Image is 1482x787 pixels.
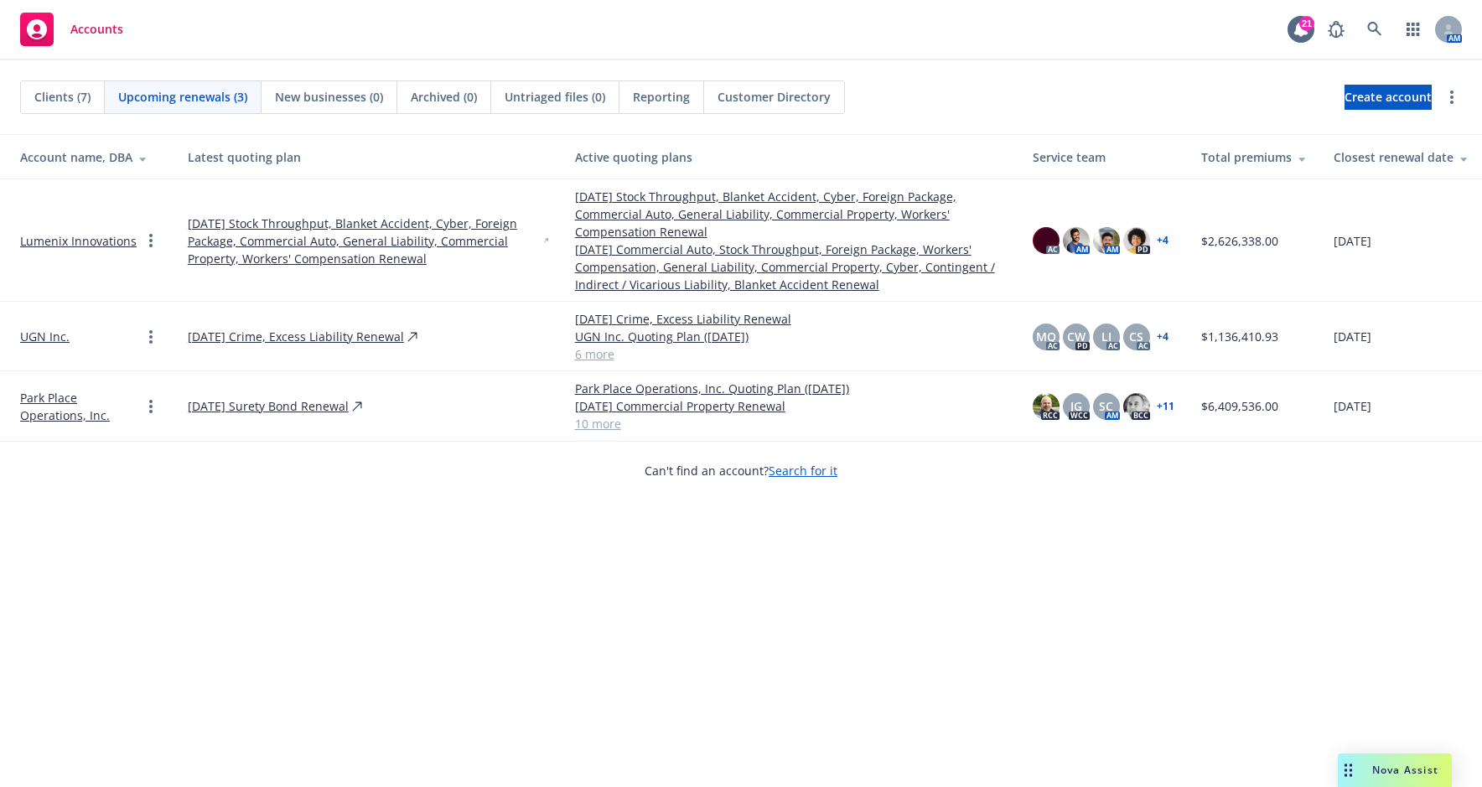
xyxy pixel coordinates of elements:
[645,462,837,479] span: Can't find an account?
[1033,148,1174,166] div: Service team
[575,241,1006,293] a: [DATE] Commercial Auto, Stock Throughput, Foreign Package, Workers' Compensation, General Liabili...
[1299,16,1314,31] div: 21
[20,148,161,166] div: Account name, DBA
[1442,87,1462,107] a: more
[1345,85,1432,110] a: Create account
[1201,397,1278,415] span: $6,409,536.00
[275,88,383,106] span: New businesses (0)
[188,148,548,166] div: Latest quoting plan
[1338,753,1452,787] button: Nova Assist
[1334,328,1371,345] span: [DATE]
[141,396,161,417] a: Open options
[20,232,137,250] a: Lumenix Innovations
[575,415,1006,432] a: 10 more
[1093,227,1120,254] img: photo
[1201,328,1278,345] span: $1,136,410.93
[141,327,161,347] a: Open options
[20,389,141,424] a: Park Place Operations, Inc.
[1101,328,1111,345] span: LI
[188,328,404,345] a: [DATE] Crime, Excess Liability Renewal
[1099,397,1113,415] span: SC
[1372,763,1438,777] span: Nova Assist
[1396,13,1430,46] a: Switch app
[1033,227,1060,254] img: photo
[118,88,247,106] span: Upcoming renewals (3)
[1201,232,1278,250] span: $2,626,338.00
[1036,328,1056,345] span: MQ
[188,397,349,415] a: [DATE] Surety Bond Renewal
[20,328,70,345] a: UGN Inc.
[1157,236,1168,246] a: + 4
[70,23,123,36] span: Accounts
[1129,328,1143,345] span: CS
[633,88,690,106] span: Reporting
[188,215,541,267] a: [DATE] Stock Throughput, Blanket Accident, Cyber, Foreign Package, Commercial Auto, General Liabi...
[1067,328,1086,345] span: CW
[769,463,837,479] a: Search for it
[1157,332,1168,342] a: + 4
[1334,148,1469,166] div: Closest renewal date
[575,148,1006,166] div: Active quoting plans
[575,380,1006,397] a: Park Place Operations, Inc. Quoting Plan ([DATE])
[1358,13,1391,46] a: Search
[1319,13,1353,46] a: Report a Bug
[1123,227,1150,254] img: photo
[411,88,477,106] span: Archived (0)
[1201,148,1307,166] div: Total premiums
[1334,232,1371,250] span: [DATE]
[575,328,1006,345] a: UGN Inc. Quoting Plan ([DATE])
[1345,81,1432,113] span: Create account
[13,6,130,53] a: Accounts
[34,88,91,106] span: Clients (7)
[141,230,161,251] a: Open options
[1033,393,1060,420] img: photo
[1063,227,1090,254] img: photo
[575,397,1006,415] a: [DATE] Commercial Property Renewal
[1338,753,1359,787] div: Drag to move
[718,88,831,106] span: Customer Directory
[575,310,1006,328] a: [DATE] Crime, Excess Liability Renewal
[575,188,1006,241] a: [DATE] Stock Throughput, Blanket Accident, Cyber, Foreign Package, Commercial Auto, General Liabi...
[1157,401,1174,412] a: + 11
[1334,397,1371,415] span: [DATE]
[575,345,1006,363] a: 6 more
[1123,393,1150,420] img: photo
[1070,397,1082,415] span: JG
[505,88,605,106] span: Untriaged files (0)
